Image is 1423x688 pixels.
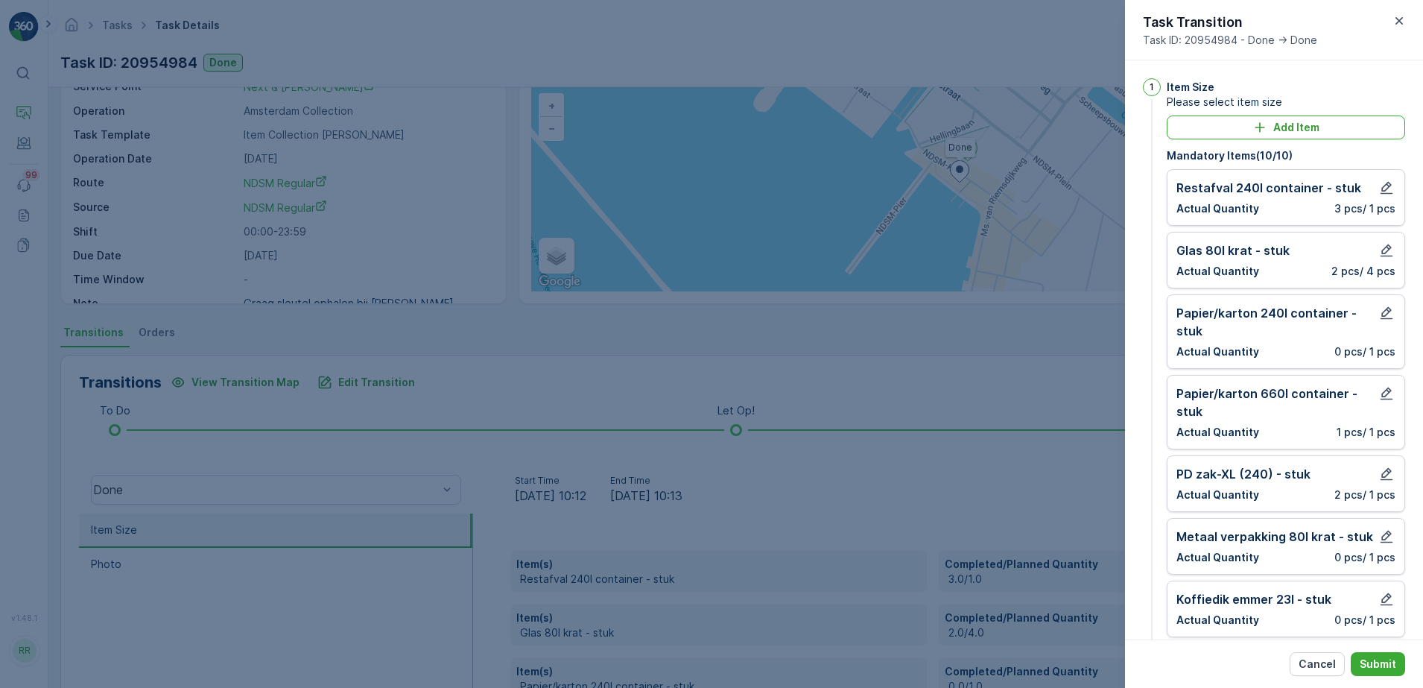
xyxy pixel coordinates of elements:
p: Actual Quantity [1176,487,1259,502]
p: Cancel [1299,657,1336,672]
p: Item Size [1167,80,1214,95]
p: 2 pcs / 4 pcs [1331,264,1395,279]
p: Mandatory Items ( 10 / 10 ) [1167,148,1405,163]
p: 1 pcs / 1 pcs [1337,425,1395,440]
p: 0 pcs / 1 pcs [1334,613,1395,628]
p: Add Item [1273,120,1319,135]
p: PD zak-XL (240) - stuk [1176,465,1311,483]
button: Cancel [1290,652,1345,676]
p: Glas 80l krat - stuk [1176,242,1290,259]
p: 0 pcs / 1 pcs [1334,550,1395,565]
p: Papier/karton 660l container - stuk [1176,385,1378,420]
p: Task Transition [1143,12,1317,33]
p: 0 pcs / 1 pcs [1334,344,1395,359]
p: Papier/karton 240l container - stuk [1176,304,1378,340]
button: Add Item [1167,116,1405,139]
p: Actual Quantity [1176,264,1259,279]
span: Please select item size [1167,95,1405,110]
p: 2 pcs / 1 pcs [1334,487,1395,502]
p: Submit [1360,657,1396,672]
p: 3 pcs / 1 pcs [1334,201,1395,216]
div: 1 [1143,78,1161,96]
p: Actual Quantity [1176,613,1259,628]
p: Koffiedik emmer 23l - stuk [1176,590,1331,608]
p: Actual Quantity [1176,425,1259,440]
p: Actual Quantity [1176,550,1259,565]
span: Task ID: 20954984 - Done -> Done [1143,33,1317,48]
p: Actual Quantity [1176,201,1259,216]
p: Metaal verpakking 80l krat - stuk [1176,528,1373,546]
p: Actual Quantity [1176,344,1259,359]
p: Restafval 240l container - stuk [1176,179,1361,197]
button: Submit [1351,652,1405,676]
